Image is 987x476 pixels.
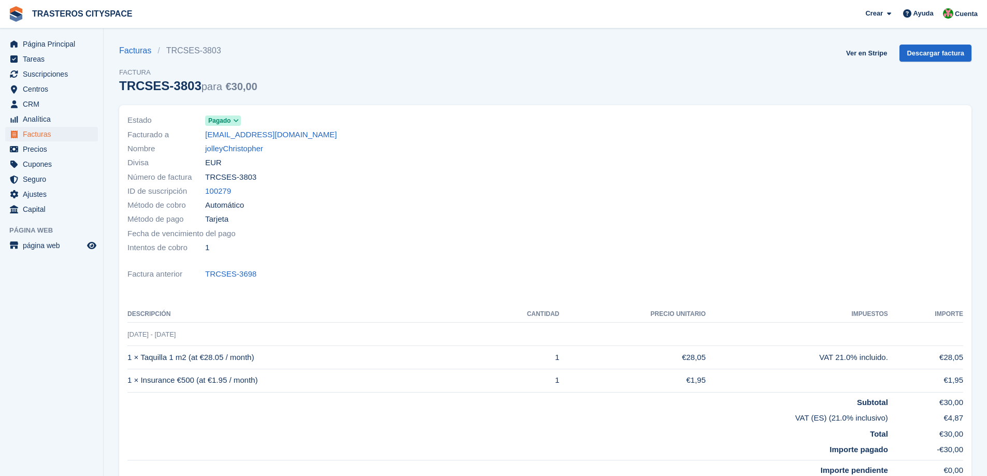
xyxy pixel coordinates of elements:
[205,185,231,197] a: 100279
[899,45,971,62] a: Descargar factura
[5,97,98,111] a: menu
[842,45,891,62] a: Ver en Stripe
[205,171,256,183] span: TRCSES-3803
[9,225,103,236] span: Página web
[888,408,963,424] td: €4,87
[23,37,85,51] span: Página Principal
[127,346,473,369] td: 1 × Taquilla 1 m2 (at €28.05 / month)
[127,114,205,126] span: Estado
[857,398,888,407] strong: Subtotal
[865,8,883,19] span: Crear
[205,199,244,211] span: Automático
[5,127,98,141] a: menu
[127,199,205,211] span: Método de cobro
[5,142,98,156] a: menu
[127,213,205,225] span: Método de pago
[127,157,205,169] span: Divisa
[888,424,963,440] td: €30,00
[127,171,205,183] span: Número de factura
[888,346,963,369] td: €28,05
[5,157,98,171] a: menu
[119,45,158,57] a: Facturas
[955,9,978,19] span: Cuenta
[127,268,205,280] span: Factura anterior
[127,306,473,323] th: Descripción
[205,114,241,126] a: Pagado
[127,330,176,338] span: [DATE] - [DATE]
[8,6,24,22] img: stora-icon-8386f47178a22dfd0bd8f6a31ec36ba5ce8667c1dd55bd0f319d3a0aa187defe.svg
[127,129,205,141] span: Facturado a
[5,67,98,81] a: menu
[943,8,953,19] img: CitySpace
[473,306,559,323] th: CANTIDAD
[888,460,963,476] td: €0,00
[205,129,337,141] a: [EMAIL_ADDRESS][DOMAIN_NAME]
[888,392,963,408] td: €30,00
[205,143,263,155] a: jolleyChristopher
[888,440,963,460] td: -€30,00
[706,352,888,364] div: VAT 21.0% incluido.
[888,306,963,323] th: Importe
[5,52,98,66] a: menu
[23,172,85,186] span: Seguro
[208,116,231,125] span: Pagado
[5,172,98,186] a: menu
[23,238,85,253] span: página web
[5,238,98,253] a: menú
[127,185,205,197] span: ID de suscripción
[119,45,258,57] nav: breadcrumbs
[829,445,888,454] strong: Importe pagado
[23,142,85,156] span: Precios
[560,306,706,323] th: Precio unitario
[127,242,205,254] span: Intentos de cobro
[119,67,258,78] span: Factura
[5,82,98,96] a: menu
[127,408,888,424] td: VAT (ES) (21.0% inclusivo)
[913,8,934,19] span: Ayuda
[5,202,98,217] a: menu
[473,346,559,369] td: 1
[473,369,559,392] td: 1
[23,127,85,141] span: Facturas
[23,52,85,66] span: Tareas
[23,157,85,171] span: Cupones
[888,369,963,392] td: €1,95
[205,213,228,225] span: Tarjeta
[202,81,222,92] span: para
[706,306,888,323] th: Impuestos
[28,5,137,22] a: TRASTEROS CITYSPACE
[225,81,257,92] span: €30,00
[5,187,98,201] a: menu
[205,268,256,280] a: TRCSES-3698
[870,429,888,438] strong: Total
[5,37,98,51] a: menu
[23,202,85,217] span: Capital
[119,79,258,93] div: TRCSES-3803
[127,228,235,240] span: Fecha de vencimiento del pago
[127,369,473,392] td: 1 × Insurance €500 (at €1.95 / month)
[23,82,85,96] span: Centros
[23,97,85,111] span: CRM
[560,369,706,392] td: €1,95
[85,239,98,252] a: Vista previa de la tienda
[205,157,222,169] span: EUR
[23,67,85,81] span: Suscripciones
[23,187,85,201] span: Ajustes
[205,242,209,254] span: 1
[127,143,205,155] span: Nombre
[560,346,706,369] td: €28,05
[5,112,98,126] a: menu
[23,112,85,126] span: Analítica
[821,466,888,474] strong: Importe pendiente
